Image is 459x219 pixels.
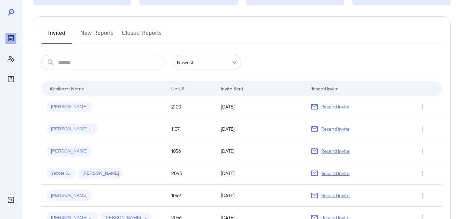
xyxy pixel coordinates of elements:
div: Invite Sent [221,84,243,92]
button: Row Actions [417,168,428,179]
td: [DATE] [215,162,305,185]
div: Manage Users [5,53,16,64]
button: New Reports [80,28,114,44]
span: [PERSON_NAME] [78,170,123,177]
button: Row Actions [417,146,428,157]
span: [PERSON_NAME] .... [47,126,98,132]
span: [PERSON_NAME] [47,104,92,110]
div: Unit # [171,84,184,92]
td: [DATE] [215,96,305,118]
button: Closed Reports [122,28,162,44]
button: Row Actions [417,123,428,134]
span: Yexcer J... [47,170,76,177]
div: FAQ [5,74,16,85]
td: [DATE] [215,140,305,162]
button: Invited [41,28,72,44]
p: Resend Invite [321,103,350,110]
span: [PERSON_NAME] [47,192,92,199]
td: 1036 [166,140,216,162]
td: 1049 [166,185,216,207]
td: [DATE] [215,185,305,207]
td: 1107 [166,118,216,140]
td: [DATE] [215,118,305,140]
p: Resend Invite [321,170,350,177]
p: Resend Invite [321,192,350,199]
button: Row Actions [417,190,428,201]
div: Reports [5,33,16,44]
div: Newest [173,55,241,70]
button: Row Actions [417,101,428,112]
p: Resend Invite [321,148,350,155]
span: [PERSON_NAME] [47,148,92,155]
td: 2100 [166,96,216,118]
div: Log Out [5,194,16,205]
div: Applicant Name [50,84,84,92]
td: 2043 [166,162,216,185]
div: Resend Invite [310,84,339,92]
p: Resend Invite [321,126,350,132]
